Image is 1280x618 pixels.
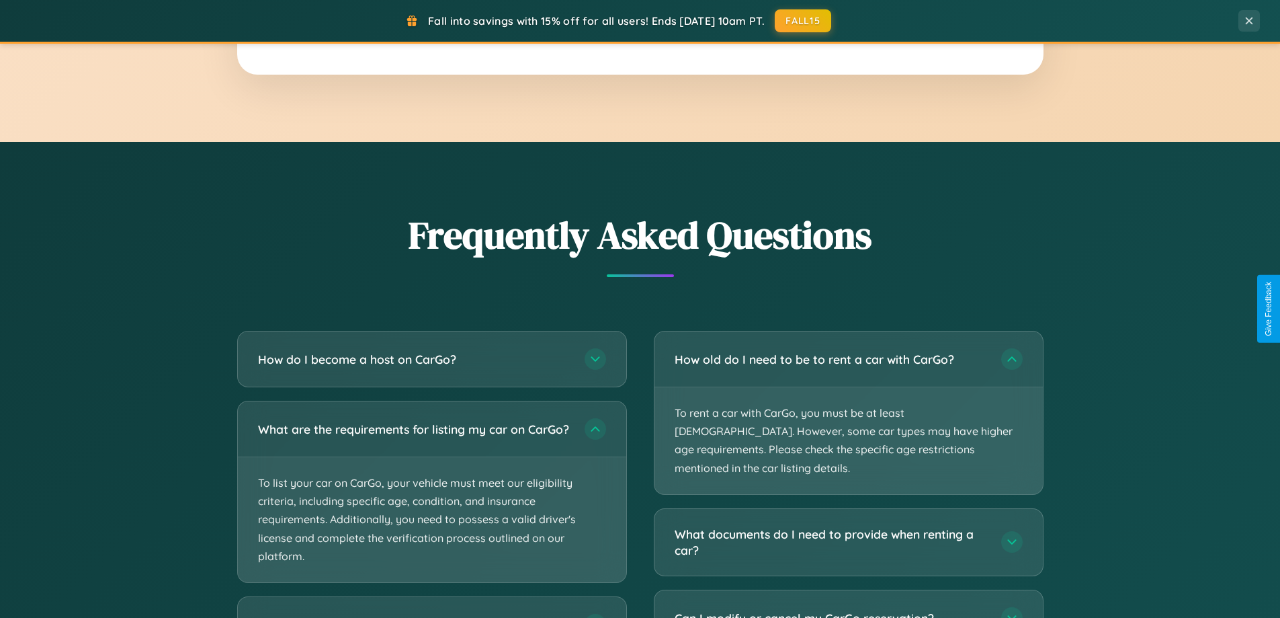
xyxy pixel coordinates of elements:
[237,209,1043,261] h2: Frequently Asked Questions
[238,457,626,582] p: To list your car on CarGo, your vehicle must meet our eligibility criteria, including specific ag...
[258,421,571,438] h3: What are the requirements for listing my car on CarGo?
[675,351,988,368] h3: How old do I need to be to rent a car with CarGo?
[775,9,831,32] button: FALL15
[258,351,571,368] h3: How do I become a host on CarGo?
[675,526,988,559] h3: What documents do I need to provide when renting a car?
[428,14,765,28] span: Fall into savings with 15% off for all users! Ends [DATE] 10am PT.
[1264,282,1273,336] div: Give Feedback
[654,387,1043,494] p: To rent a car with CarGo, you must be at least [DEMOGRAPHIC_DATA]. However, some car types may ha...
